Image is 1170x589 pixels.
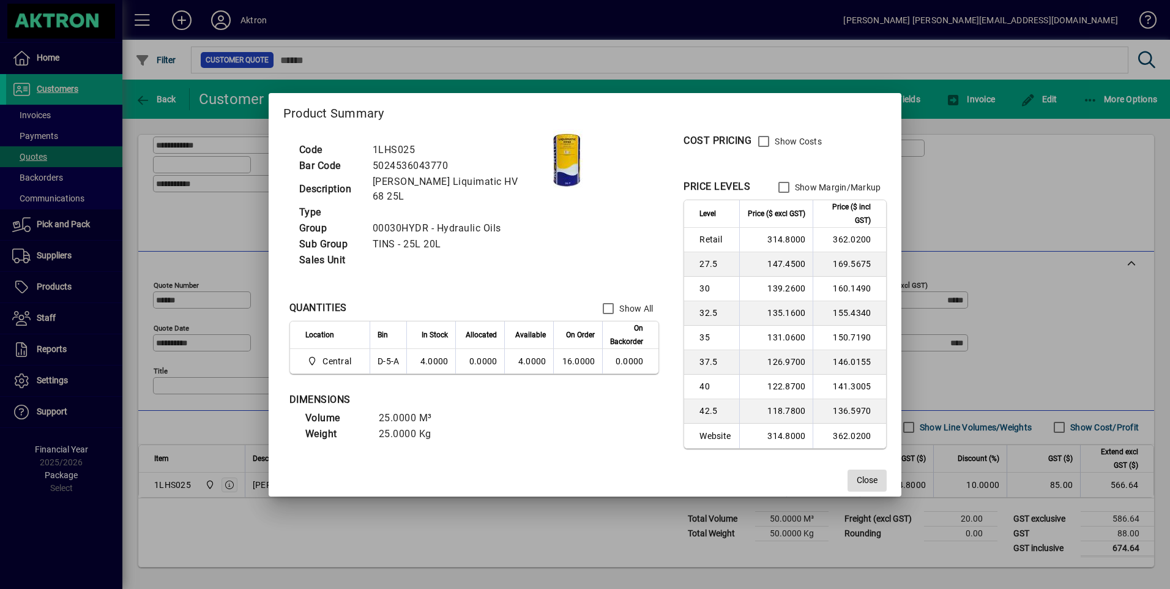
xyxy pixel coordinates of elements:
[699,405,732,417] span: 42.5
[813,277,886,301] td: 160.1490
[543,129,589,190] img: contain
[289,392,595,407] div: DIMENSIONS
[739,424,813,448] td: 314.8000
[299,410,373,426] td: Volume
[813,399,886,424] td: 136.5970
[699,331,732,343] span: 35
[848,470,887,492] button: Close
[772,135,822,148] label: Show Costs
[739,301,813,326] td: 135.1600
[602,349,658,373] td: 0.0000
[699,430,732,442] span: Website
[739,326,813,350] td: 131.0600
[857,474,877,487] span: Close
[739,399,813,424] td: 118.7800
[684,133,751,148] div: COST PRICING
[305,328,334,342] span: Location
[821,200,871,227] span: Price ($ incl GST)
[739,228,813,252] td: 314.8000
[617,302,653,315] label: Show All
[504,349,553,373] td: 4.0000
[813,301,886,326] td: 155.4340
[813,252,886,277] td: 169.5675
[367,220,543,236] td: 00030HYDR - Hydraulic Oils
[367,158,543,174] td: 5024536043770
[373,426,447,442] td: 25.0000 Kg
[367,142,543,158] td: 1LHS025
[739,252,813,277] td: 147.4500
[406,349,455,373] td: 4.0000
[373,410,447,426] td: 25.0000 M³
[299,426,373,442] td: Weight
[289,301,347,315] div: QUANTITIES
[813,350,886,375] td: 146.0155
[515,328,546,342] span: Available
[293,252,367,268] td: Sales Unit
[367,236,543,252] td: TINS - 25L 20L
[699,356,732,368] span: 37.5
[748,207,805,220] span: Price ($ excl GST)
[293,204,367,220] td: Type
[293,220,367,236] td: Group
[367,174,543,204] td: [PERSON_NAME] Liquimatic HV 68 25L
[466,328,497,342] span: Allocated
[305,354,356,369] span: Central
[293,158,367,174] td: Bar Code
[610,321,643,348] span: On Backorder
[455,349,504,373] td: 0.0000
[813,375,886,399] td: 141.3005
[422,328,448,342] span: In Stock
[322,355,351,367] span: Central
[293,236,367,252] td: Sub Group
[699,282,732,294] span: 30
[370,349,406,373] td: D-5-A
[739,350,813,375] td: 126.9700
[699,233,732,246] span: Retail
[739,277,813,301] td: 139.2600
[378,328,388,342] span: Bin
[684,179,750,194] div: PRICE LEVELS
[813,424,886,448] td: 362.0200
[566,328,595,342] span: On Order
[699,307,732,319] span: 32.5
[293,174,367,204] td: Description
[699,380,732,392] span: 40
[699,258,732,270] span: 27.5
[813,326,886,350] td: 150.7190
[293,142,367,158] td: Code
[562,356,595,366] span: 16.0000
[739,375,813,399] td: 122.8700
[792,181,881,193] label: Show Margin/Markup
[699,207,716,220] span: Level
[813,228,886,252] td: 362.0200
[269,93,902,129] h2: Product Summary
